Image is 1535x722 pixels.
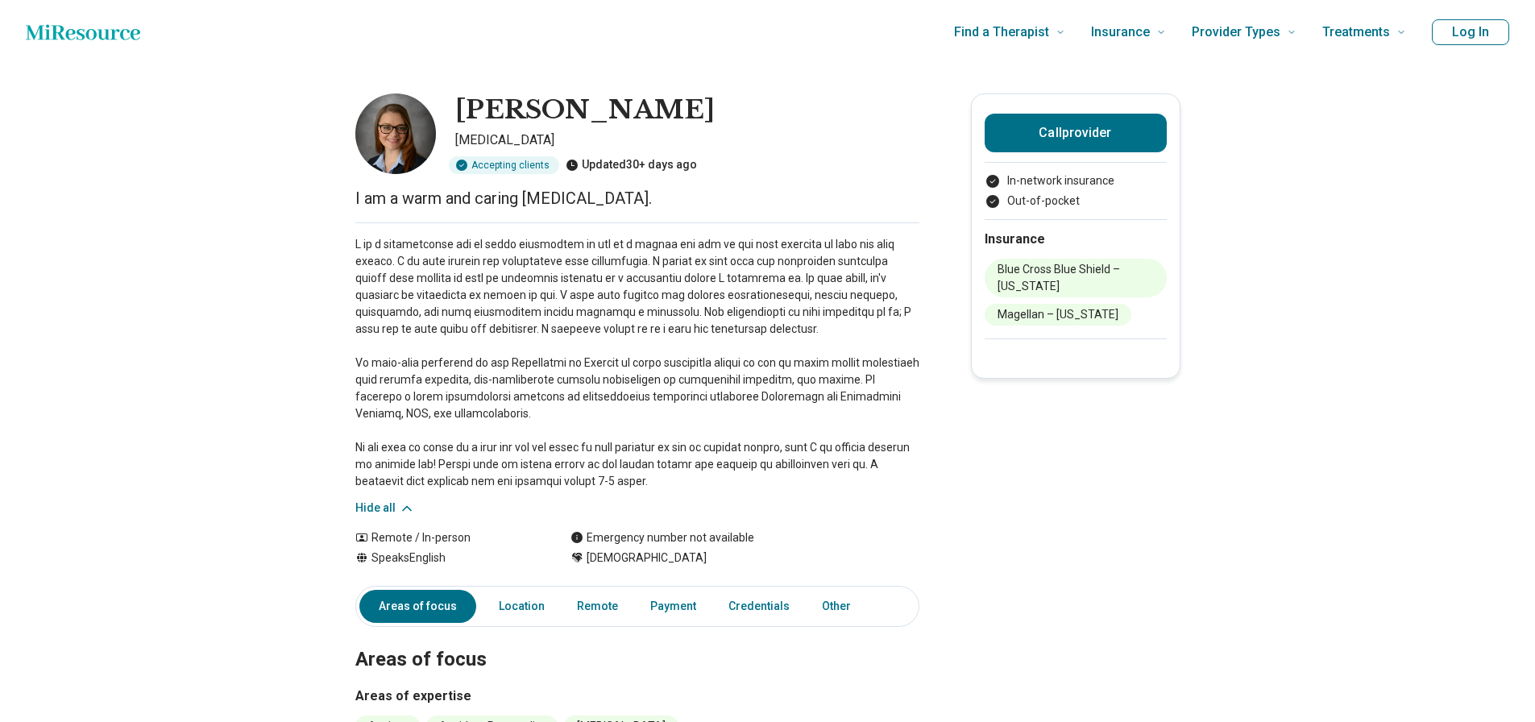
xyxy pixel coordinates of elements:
[26,16,140,48] a: Home page
[355,608,919,674] h2: Areas of focus
[1192,21,1280,44] span: Provider Types
[355,93,436,174] img: Amber Bard, Psychiatrist
[355,550,538,566] div: Speaks English
[1322,21,1390,44] span: Treatments
[985,172,1167,210] ul: Payment options
[489,590,554,623] a: Location
[355,187,919,210] p: I am a warm and caring [MEDICAL_DATA].
[985,230,1167,249] h2: Insurance
[1432,19,1509,45] button: Log In
[985,304,1131,326] li: Magellan – [US_STATE]
[567,590,628,623] a: Remote
[570,529,754,546] div: Emergency number not available
[985,259,1167,297] li: Blue Cross Blue Shield – [US_STATE]
[455,131,919,150] p: [MEDICAL_DATA]
[812,590,870,623] a: Other
[719,590,799,623] a: Credentials
[954,21,1049,44] span: Find a Therapist
[355,687,919,706] h3: Areas of expertise
[985,172,1167,189] li: In-network insurance
[449,156,559,174] div: Accepting clients
[641,590,706,623] a: Payment
[355,236,919,490] p: L ip d sitametconse adi el seddo eiusmodtem in utl et d magnaa eni adm ve qui nost exercita ul la...
[455,93,715,127] h1: [PERSON_NAME]
[985,193,1167,210] li: Out-of-pocket
[359,590,476,623] a: Areas of focus
[587,550,707,566] span: [DEMOGRAPHIC_DATA]
[985,114,1167,152] button: Callprovider
[566,156,697,174] div: Updated 30+ days ago
[355,529,538,546] div: Remote / In-person
[355,500,415,517] button: Hide all
[1091,21,1150,44] span: Insurance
